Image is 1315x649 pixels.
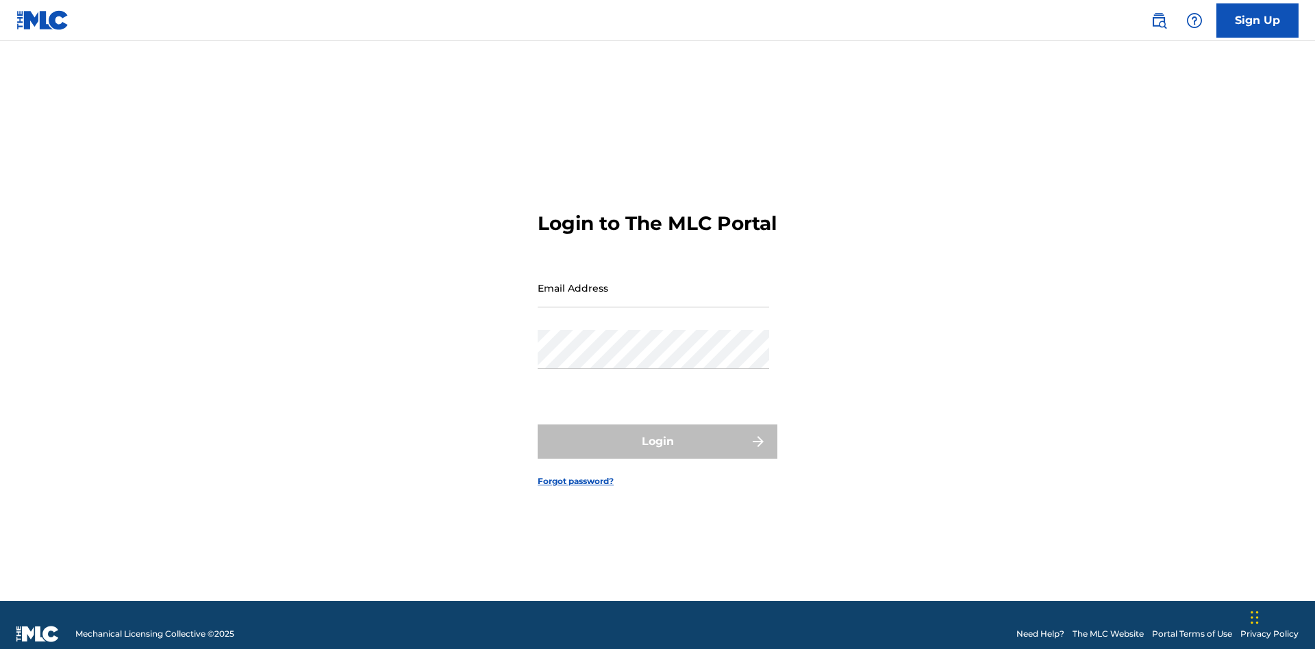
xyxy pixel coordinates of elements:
div: Help [1181,7,1208,34]
a: The MLC Website [1073,628,1144,640]
img: search [1151,12,1167,29]
a: Public Search [1145,7,1173,34]
img: help [1186,12,1203,29]
a: Privacy Policy [1240,628,1299,640]
img: MLC Logo [16,10,69,30]
a: Portal Terms of Use [1152,628,1232,640]
a: Forgot password? [538,475,614,487]
a: Sign Up [1216,3,1299,38]
span: Mechanical Licensing Collective © 2025 [75,628,234,640]
a: Need Help? [1016,628,1064,640]
div: Drag [1251,597,1259,638]
img: logo [16,626,59,642]
h3: Login to The MLC Portal [538,212,777,236]
iframe: Chat Widget [1247,583,1315,649]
